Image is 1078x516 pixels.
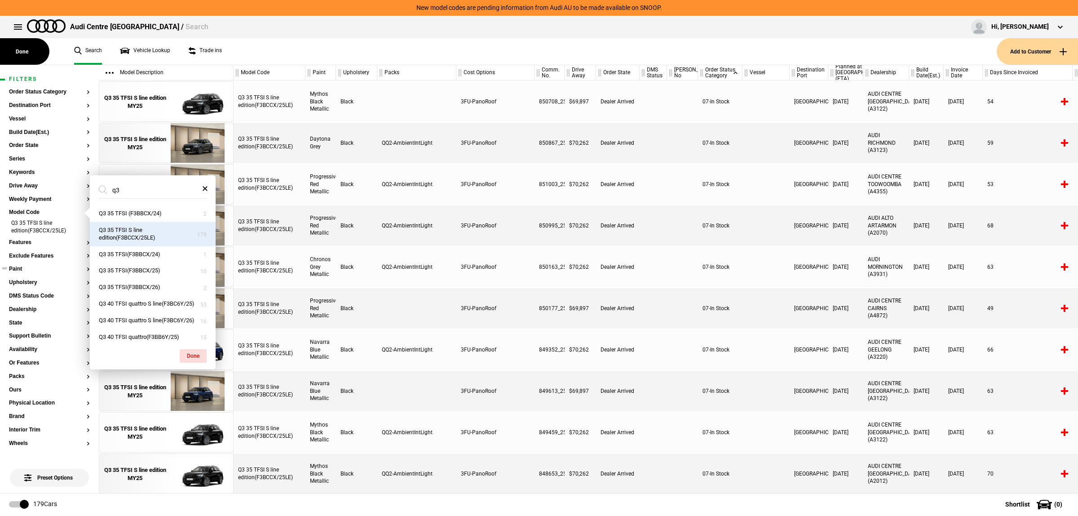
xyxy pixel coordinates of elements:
[9,320,90,334] section: State
[377,412,456,453] div: QQ2-AmbientIntLight
[336,329,377,370] div: Black
[456,164,535,205] div: 3FU-PanoRoof
[596,164,640,205] div: Dealer Arrived
[9,427,90,433] button: Interior Trim
[863,454,909,494] div: AUDI CENTRE [GEOGRAPHIC_DATA] (A2012)
[596,454,640,494] div: Dealer Arrived
[535,81,565,122] div: 850708_25
[991,22,1049,31] div: Hi, [PERSON_NAME]
[9,116,90,129] section: Vessel
[983,412,1073,453] div: 63
[944,205,983,246] div: [DATE]
[456,288,535,329] div: 3FU-PanoRoof
[234,329,305,370] div: Q3 35 TFSI S line edition(F3BCCX/25LE)
[790,205,828,246] div: [GEOGRAPHIC_DATA]
[944,412,983,453] div: [DATE]
[9,196,90,203] button: Weekly Payment
[596,205,640,246] div: Dealer Arrived
[9,240,90,246] button: Features
[828,65,863,80] div: Planned at [GEOGRAPHIC_DATA] (ETA)
[305,247,336,287] div: Chronos Grey Metallic
[983,247,1073,287] div: 63
[234,81,305,122] div: Q3 35 TFSI S line edition(F3BCCX/25LE)
[863,123,909,163] div: AUDI RICHMOND (A3123)
[104,94,166,110] div: Q3 35 TFSI S line edition MY25
[9,307,90,313] button: Dealership
[305,371,336,411] div: Navarra Blue Metallic
[336,164,377,205] div: Black
[9,129,90,136] button: Build Date(Est.)
[99,65,233,80] div: Model Description
[305,329,336,370] div: Navarra Blue Metallic
[9,76,90,82] h1: Filters
[9,293,90,307] section: DMS Status Code
[983,371,1073,411] div: 63
[9,280,90,293] section: Upholstery
[9,129,90,143] section: Build Date(Est.)
[305,81,336,122] div: Mythos Black Metallic
[336,288,377,329] div: Black
[90,205,216,222] button: Q3 35 TFSI (F3BBCX/24)
[120,38,170,65] a: Vehicle Lookup
[790,65,828,80] div: Destination Port
[698,288,742,329] div: 07-In Stock
[9,414,90,427] section: Brand
[698,81,742,122] div: 07-In Stock
[104,135,166,151] div: Q3 35 TFSI S line edition MY25
[90,296,216,312] button: Q3 40 TFSI quattro S line(F3BC6Y/25)
[9,183,90,189] button: Drive Away
[698,205,742,246] div: 07-In Stock
[336,205,377,246] div: Black
[983,81,1073,122] div: 54
[863,247,909,287] div: AUDI MORNINGTON (A3931)
[983,288,1073,329] div: 49
[9,116,90,122] button: Vessel
[336,65,377,80] div: Upholstery
[9,320,90,326] button: State
[828,288,863,329] div: [DATE]
[9,142,90,156] section: Order State
[9,156,90,162] button: Series
[909,81,944,122] div: [DATE]
[104,425,166,441] div: Q3 35 TFSI S line edition MY25
[9,89,90,102] section: Order Status Category
[336,412,377,453] div: Black
[9,253,90,267] section: Exclude Features
[565,123,596,163] div: $70,262
[944,288,983,329] div: [DATE]
[828,164,863,205] div: [DATE]
[104,371,166,412] a: Q3 35 TFSI S line edition MY25
[456,329,535,370] div: 3FU-PanoRoof
[90,222,216,246] button: Q3 35 TFSI S line edition(F3BCCX/25LE)
[828,412,863,453] div: [DATE]
[909,205,944,246] div: [DATE]
[944,164,983,205] div: [DATE]
[909,329,944,370] div: [DATE]
[828,205,863,246] div: [DATE]
[535,123,565,163] div: 850867_25
[456,65,534,80] div: Cost Options
[790,371,828,411] div: [GEOGRAPHIC_DATA]
[9,307,90,320] section: Dealership
[565,288,596,329] div: $69,897
[9,266,90,280] section: Paint
[944,329,983,370] div: [DATE]
[234,247,305,287] div: Q3 35 TFSI S line edition(F3BCCX/25LE)
[944,247,983,287] div: [DATE]
[305,65,336,80] div: Paint
[104,466,166,482] div: Q3 35 TFSI S line edition MY25
[9,347,90,353] button: Availability
[828,81,863,122] div: [DATE]
[944,123,983,163] div: [DATE]
[377,164,456,205] div: QQ2-AmbientIntLight
[698,371,742,411] div: 07-In Stock
[535,205,565,246] div: 850995_25
[909,371,944,411] div: [DATE]
[305,123,336,163] div: Daytona Grey
[9,360,90,374] section: Or Features
[698,123,742,163] div: 07-In Stock
[9,333,90,347] section: Support Bulletin
[336,371,377,411] div: Black
[9,102,90,109] button: Destination Port
[305,412,336,453] div: Mythos Black Metallic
